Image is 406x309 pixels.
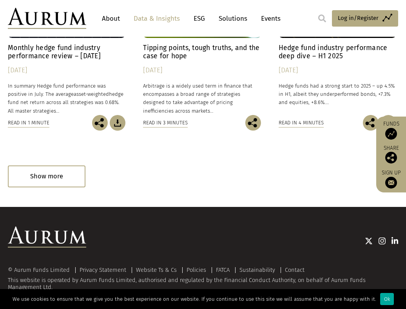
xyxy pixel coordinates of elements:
[279,65,396,76] div: [DATE]
[380,169,402,189] a: Sign up
[381,115,396,131] img: Download Article
[385,177,397,189] img: Sign up to our newsletter
[143,119,188,127] div: Read in 3 minutes
[8,65,125,76] div: [DATE]
[74,91,109,97] span: asset-weighted
[110,115,125,131] img: Download Article
[380,146,402,163] div: Share
[216,266,230,273] a: FATCA
[8,82,125,115] p: In summary Hedge fund performance was positive in July. The average hedge fund net return across ...
[285,266,304,273] a: Contact
[239,266,275,273] a: Sustainability
[8,44,125,60] h4: Monthly hedge fund industry performance review – [DATE]
[98,11,124,26] a: About
[143,44,261,60] h4: Tipping points, tough truths, and the case for hope
[279,44,396,60] h4: Hedge fund industry performance deep dive – H1 2025
[8,267,398,298] div: This website is operated by Aurum Funds Limited, authorised and regulated by the Financial Conduc...
[8,165,85,187] div: Show more
[92,115,108,131] img: Share this post
[130,11,184,26] a: Data & Insights
[279,82,396,106] p: Hedge funds had a strong start to 2025 – up 4.5% in H1, albeit they underperformed bonds, +7.3% a...
[257,11,281,26] a: Events
[8,267,74,273] div: © Aurum Funds Limited
[8,226,86,248] img: Aurum Logo
[379,237,386,245] img: Instagram icon
[8,8,86,29] img: Aurum
[391,237,399,245] img: Linkedin icon
[380,120,402,140] a: Funds
[279,119,324,127] div: Read in 4 minutes
[8,119,49,127] div: Read in 1 minute
[385,128,397,140] img: Access Funds
[332,10,398,27] a: Log in/Register
[187,266,206,273] a: Policies
[143,82,261,115] p: Arbitrage is a widely used term in finance that encompasses a broad range of strategies designed ...
[385,152,397,163] img: Share this post
[80,266,126,273] a: Privacy Statement
[380,293,394,305] div: Ok
[215,11,251,26] a: Solutions
[245,115,261,131] img: Share this post
[136,266,177,273] a: Website Ts & Cs
[338,13,379,23] span: Log in/Register
[365,237,373,245] img: Twitter icon
[190,11,209,26] a: ESG
[318,14,326,22] img: search.svg
[143,65,261,76] div: [DATE]
[363,115,379,131] img: Share this post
